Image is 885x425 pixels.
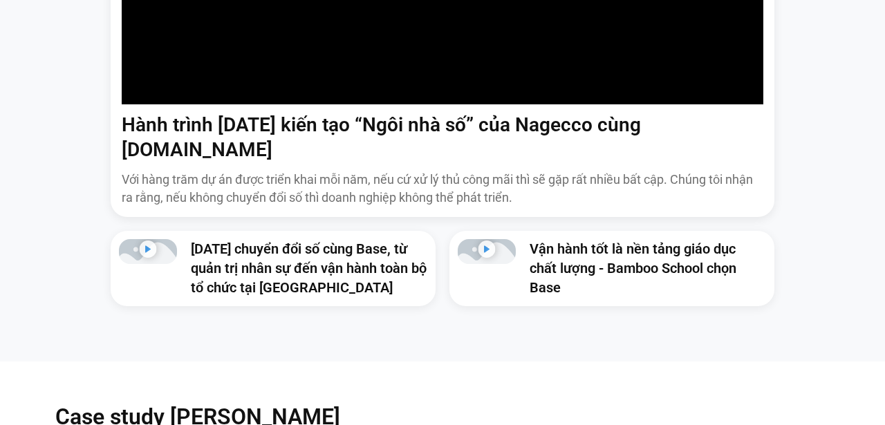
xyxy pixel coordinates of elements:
div: Phát video [140,240,157,263]
div: Phát video [478,240,496,263]
p: Với hàng trăm dự án được triển khai mỗi năm, nếu cứ xử lý thủ công mãi thì sẽ gặp rất nhiều bất c... [122,171,763,205]
a: Vận hành tốt là nền tảng giáo dục chất lượng - Bamboo School chọn Base [530,240,736,296]
a: Hành trình [DATE] kiến tạo “Ngôi nhà số” của Nagecco cùng [DOMAIN_NAME] [122,113,641,161]
a: [DATE] chuyển đổi số cùng Base, từ quản trị nhân sự đến vận hành toàn bộ tổ chức tại [GEOGRAPHIC_... [191,240,427,296]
